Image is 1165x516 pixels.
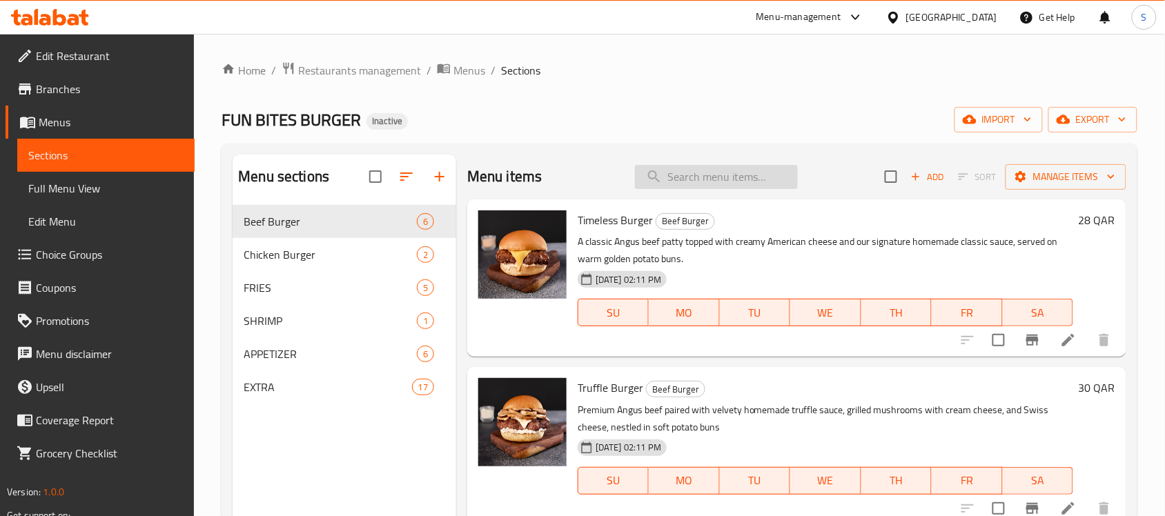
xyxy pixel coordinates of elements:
span: S [1142,10,1147,25]
span: Select all sections [361,162,390,191]
span: Coupons [36,279,184,296]
a: Edit Menu [17,205,195,238]
div: FRIES5 [233,271,456,304]
div: [GEOGRAPHIC_DATA] [906,10,997,25]
button: FR [932,299,1002,326]
span: FR [937,303,997,323]
span: import [966,111,1032,128]
span: FUN BITES BURGER [222,104,361,135]
h6: 28 QAR [1079,210,1115,230]
span: Beef Burger [656,213,714,229]
div: items [417,279,434,296]
span: SU [584,470,643,490]
span: Menus [39,114,184,130]
a: Edit Restaurant [6,39,195,72]
li: / [491,62,496,79]
span: Timeless Burger [578,210,653,230]
span: 6 [418,215,433,228]
span: Grocery Checklist [36,445,184,462]
a: Menus [437,61,485,79]
button: WE [790,299,861,326]
button: MO [649,467,719,495]
button: TH [861,299,932,326]
img: Timeless Burger [478,210,567,299]
span: MO [654,303,714,323]
div: items [417,213,434,230]
button: Add [905,166,950,188]
span: 17 [413,381,433,394]
div: Beef Burger [646,381,705,397]
span: Truffle Burger [578,377,643,398]
span: 5 [418,281,433,295]
span: FRIES [244,279,417,296]
span: [DATE] 02:11 PM [590,273,667,286]
a: Full Menu View [17,172,195,205]
div: items [417,346,434,362]
span: EXTRA [244,379,411,395]
div: SHRIMP1 [233,304,456,337]
a: Coupons [6,271,195,304]
span: Edit Restaurant [36,48,184,64]
span: TH [867,303,926,323]
span: Edit Menu [28,213,184,230]
span: Branches [36,81,184,97]
button: Branch-specific-item [1016,324,1049,357]
span: TH [867,470,926,490]
span: Menus [453,62,485,79]
h2: Menu items [467,166,542,187]
span: WE [796,470,855,490]
a: Edit menu item [1060,332,1077,348]
input: search [635,165,798,189]
a: Branches [6,72,195,106]
span: MO [654,470,714,490]
h6: 30 QAR [1079,378,1115,397]
button: SU [578,299,649,326]
span: Select to update [984,326,1013,355]
span: Full Menu View [28,180,184,197]
a: Restaurants management [282,61,421,79]
div: Inactive [366,113,408,130]
span: Add [909,169,946,185]
div: Chicken Burger2 [233,238,456,271]
span: export [1059,111,1126,128]
span: Chicken Burger [244,246,417,263]
span: Manage items [1017,168,1115,186]
p: Premium Angus beef paired with velvety homemade truffle sauce, grilled mushrooms with cream chees... [578,401,1073,436]
button: SU [578,467,649,495]
button: export [1048,107,1137,132]
a: Menu disclaimer [6,337,195,370]
p: A classic Angus beef patty topped with creamy American cheese and our signature homemade classic ... [578,233,1073,268]
div: items [417,312,434,329]
button: SA [1003,299,1073,326]
div: Beef Burger [656,213,715,230]
span: Inactive [366,115,408,127]
span: SU [584,303,643,323]
a: Home [222,62,266,79]
a: Menus [6,106,195,139]
span: SA [1008,470,1068,490]
span: Sort sections [390,160,423,193]
button: import [954,107,1043,132]
span: Beef Burger [647,381,705,397]
span: Sections [501,62,540,79]
span: Upsell [36,379,184,395]
span: WE [796,303,855,323]
div: Menu-management [756,9,841,26]
span: Beef Burger [244,213,417,230]
button: TU [720,299,790,326]
a: Upsell [6,370,195,404]
button: WE [790,467,861,495]
button: delete [1088,324,1121,357]
div: EXTRA17 [233,370,456,404]
span: Add item [905,166,950,188]
img: Truffle Burger [478,378,567,466]
div: APPETIZER6 [233,337,456,370]
span: SA [1008,303,1068,323]
a: Choice Groups [6,238,195,271]
span: Menu disclaimer [36,346,184,362]
a: Sections [17,139,195,172]
a: Coverage Report [6,404,195,437]
li: / [271,62,276,79]
li: / [427,62,431,79]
